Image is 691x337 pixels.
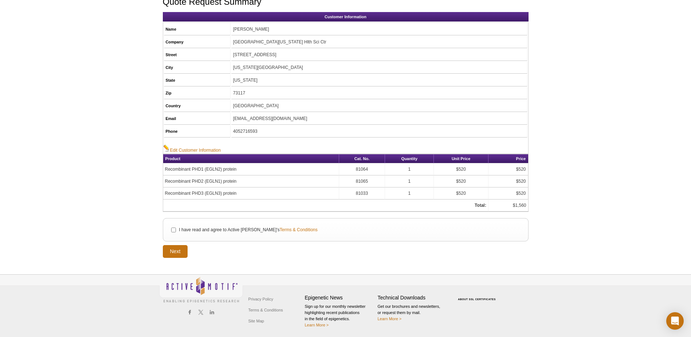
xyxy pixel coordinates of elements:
th: Cat. No. [339,154,385,163]
h5: Company [166,39,228,45]
td: $520 [434,187,488,200]
h5: Country [166,102,228,109]
th: Quantity [385,154,434,163]
p: Sign up for our monthly newsletter highlighting recent publications in the field of epigenetics. [305,303,374,328]
a: ABOUT SSL CERTIFICATES [458,298,496,301]
h5: Street [166,51,228,58]
strong: Total: [475,203,486,208]
a: Privacy Policy [247,294,275,305]
label: I have read and agree to Active [PERSON_NAME]'s [178,226,317,233]
img: Edit [163,144,170,152]
a: Site Map [247,315,266,326]
td: Recombinant PHD1 (EGLN2) protein [163,163,339,175]
a: Terms & Conditions [280,226,318,233]
td: 81065 [339,175,385,187]
td: 73117 [231,87,527,99]
td: 81064 [339,163,385,175]
p: Get our brochures and newsletters, or request them by mail. [378,303,447,322]
td: $520 [434,163,488,175]
input: Next [163,245,188,258]
td: [US_STATE][GEOGRAPHIC_DATA] [231,62,527,74]
td: 81033 [339,187,385,200]
img: Active Motif, [159,275,243,304]
h5: City [166,64,228,71]
a: Learn More > [378,317,402,321]
a: Terms & Conditions [247,305,285,315]
td: $520 [488,187,528,200]
td: $520 [488,175,528,187]
table: Click to Verify - This site chose Symantec SSL for secure e-commerce and confidential communicati... [451,287,505,303]
td: 4052716593 [231,125,527,137]
h5: Phone [166,128,228,135]
td: $520 [488,163,528,175]
td: Recombinant PHD3 (EGLN3) protein [163,187,339,200]
th: Price [488,154,528,163]
td: [GEOGRAPHIC_DATA][US_STATE] Hlth Sci Ctr [231,36,527,48]
th: Unit Price [434,154,488,163]
h5: Email [166,115,228,122]
td: $1,560 [488,200,528,212]
a: Edit Customer Information [163,144,221,154]
td: 1 [385,163,434,175]
a: Learn More > [305,323,329,327]
h5: Zip [166,90,228,96]
h5: State [166,77,228,84]
h4: Epigenetic News [305,295,374,301]
div: Open Intercom Messenger [666,312,684,330]
h5: Name [166,26,228,32]
td: [PERSON_NAME] [231,23,527,35]
td: Recombinant PHD2 (EGLN1) protein [163,175,339,187]
th: Product [163,154,339,163]
h4: Technical Downloads [378,295,447,301]
h2: Customer Information [163,12,529,22]
td: [STREET_ADDRESS] [231,49,527,61]
td: [US_STATE] [231,74,527,86]
td: $520 [434,175,488,187]
td: [GEOGRAPHIC_DATA] [231,100,527,112]
td: [EMAIL_ADDRESS][DOMAIN_NAME] [231,113,527,125]
td: 1 [385,175,434,187]
td: 1 [385,187,434,200]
